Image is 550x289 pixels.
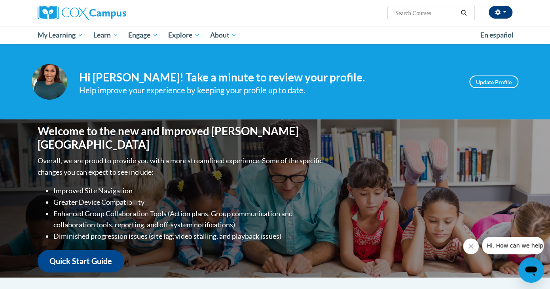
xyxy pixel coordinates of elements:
div: Main menu [26,26,524,44]
h4: Hi [PERSON_NAME]! Take a minute to review your profile. [79,71,457,84]
a: Explore [163,26,205,44]
input: Search Courses [394,8,458,18]
li: Improved Site Navigation [53,185,324,196]
h1: Welcome to the new and improved [PERSON_NAME][GEOGRAPHIC_DATA] [38,125,324,151]
a: Cox Campus [38,6,188,20]
span: Explore [168,30,200,40]
span: Hi. How can we help? [5,6,64,12]
iframe: Message from company [482,237,544,254]
span: My Learning [38,30,83,40]
a: Quick Start Guide [38,250,124,272]
button: Search [458,8,470,18]
img: Cox Campus [38,6,126,20]
iframe: Button to launch messaging window [518,257,544,283]
a: Engage [123,26,163,44]
li: Enhanced Group Collaboration Tools (Action plans, Group communication and collaboration tools, re... [53,208,324,231]
p: Overall, we are proud to provide you with a more streamlined experience. Some of the specific cha... [38,155,324,178]
span: Engage [128,30,158,40]
button: Account Settings [489,6,512,19]
a: About [205,26,242,44]
a: My Learning [32,26,88,44]
iframe: Close message [463,238,479,254]
img: Profile Image [32,64,67,100]
a: Learn [88,26,123,44]
span: Learn [93,30,118,40]
span: En español [480,31,513,39]
li: Diminished progression issues (site lag, video stalling, and playback issues) [53,230,324,242]
a: En español [475,27,518,43]
span: About [210,30,237,40]
a: Update Profile [469,76,518,88]
li: Greater Device Compatibility [53,196,324,208]
div: Help improve your experience by keeping your profile up to date. [79,84,457,97]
